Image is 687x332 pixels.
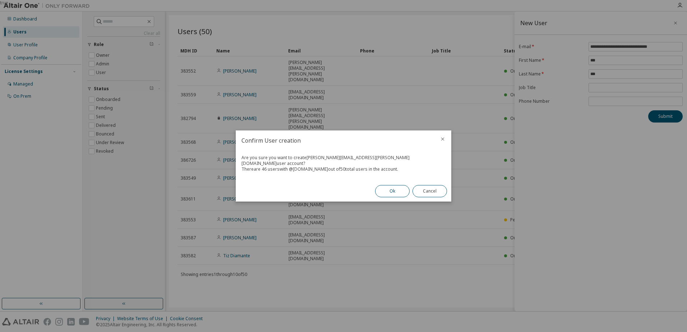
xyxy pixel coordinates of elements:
[375,185,410,197] button: Ok
[241,155,446,166] div: Are you sure you want to create [PERSON_NAME][EMAIL_ADDRESS][PERSON_NAME][DOMAIN_NAME] user account?
[241,166,446,172] div: There are 46 users with @ [DOMAIN_NAME] out of 50 total users in the account.
[236,130,434,151] h2: Confirm User creation
[440,136,446,142] button: close
[412,185,447,197] button: Cancel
